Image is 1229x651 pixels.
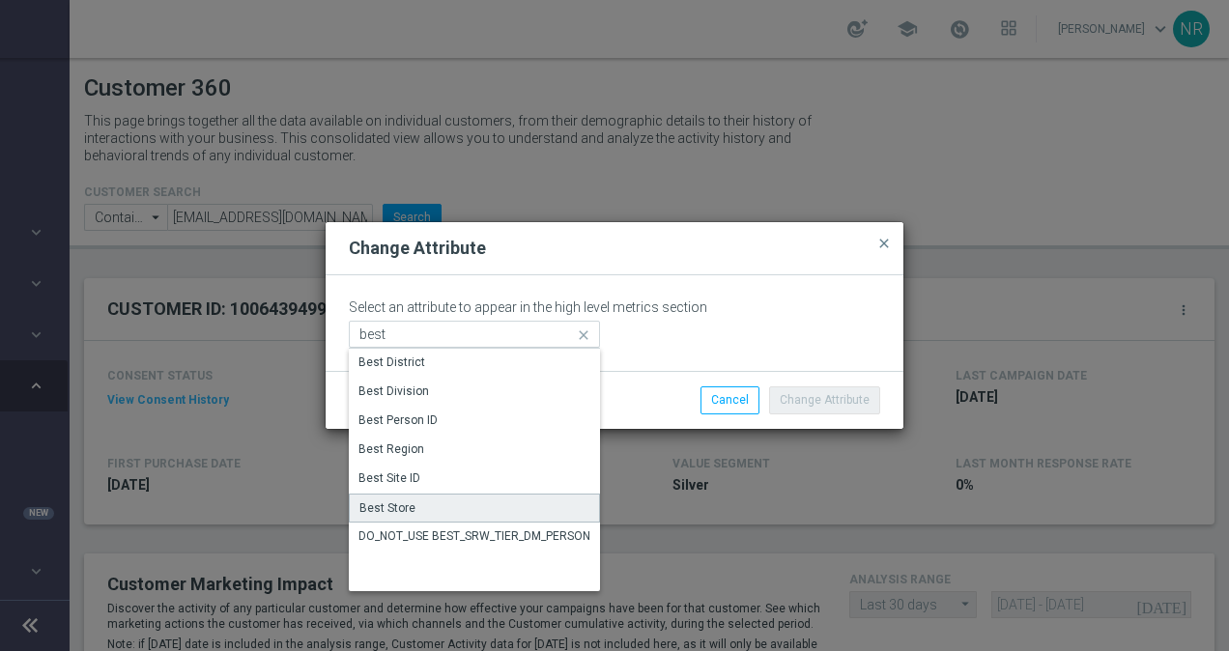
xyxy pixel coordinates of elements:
[349,407,600,436] div: Press SPACE to select this row.
[358,527,590,545] div: DO_NOT_USE BEST_SRW_TIER_DM_PERSON
[349,321,600,348] input: Quick find
[349,378,600,407] div: Press SPACE to select this row.
[358,354,425,371] div: Best District
[769,386,880,413] button: Change Attribute
[876,236,892,251] span: close
[349,349,600,378] div: Press SPACE to select this row.
[358,440,424,458] div: Best Region
[349,523,600,569] div: Press SPACE to select this row.
[358,382,429,400] div: Best Division
[349,298,880,316] p: Select an attribute to appear in the high level metrics section
[700,386,759,413] button: Cancel
[358,469,420,487] div: Best Site ID
[359,499,415,517] div: Best Store
[575,322,594,349] i: close
[349,465,600,494] div: Press SPACE to select this row.
[349,436,600,465] div: Press SPACE to select this row.
[358,411,438,429] div: Best Person ID
[349,494,600,523] div: Press SPACE to select this row.
[349,237,486,260] h2: Change Attribute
